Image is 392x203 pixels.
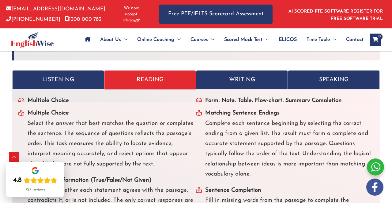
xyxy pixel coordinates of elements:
[302,29,341,50] a: Time TableMenu Toggle
[11,31,54,48] img: cropped-ew-logo
[80,29,364,50] nav: Site Navigation: Main Menu
[132,29,186,50] a: Online CoachingMenu Toggle
[201,75,283,85] p: WRITING
[208,29,214,50] span: Menu Toggle
[196,96,374,157] li: In this question type you transfer specific details from the recording into a provided outline. T...
[205,187,261,193] strong: Sentence Completion
[28,110,69,116] strong: Multiple Choice
[262,29,269,50] span: Menu Toggle
[174,29,181,50] span: Menu Toggle
[6,6,105,12] a: [EMAIL_ADDRESS][DOMAIN_NAME]
[18,108,196,169] li: Select the answer that best matches the question or completes the sentence. The sequence of quest...
[13,176,22,185] div: 4.8
[346,29,364,50] span: Contact
[285,4,386,24] aside: Header Widget 1
[123,19,140,22] img: Afterpay-Logo
[186,29,219,50] a: CoursesMenu Toggle
[25,187,45,192] div: 727 reviews
[190,29,208,50] span: Courses
[109,75,191,85] p: READING
[205,110,280,116] strong: Matching Sentence Endings
[28,177,152,183] strong: Identifying Information (True/False/Not Given)
[13,176,57,185] div: Rating: 4.8 out of 5
[159,5,273,24] a: Free PTE/IELTS Scorecard Assessment
[100,29,121,50] span: About Us
[95,29,132,50] a: About UsMenu Toggle
[307,29,330,50] span: Time Table
[219,29,274,50] a: Scored Mock TestMenu Toggle
[279,29,297,50] span: ELICOS
[6,17,60,22] a: [PHONE_NUMBER]
[121,29,127,50] span: Menu Toggle
[17,75,99,85] p: LISTENING
[274,29,302,50] a: ELICOS
[18,96,196,167] li: In this question, you will listen once to an audio recording and select the correct answer/answer...
[65,17,101,22] a: 1300 000 783
[341,29,364,50] a: Contact
[366,179,383,196] img: white-facebook.png
[119,5,144,17] span: We now accept
[370,34,381,46] a: View Shopping Cart, empty
[293,75,375,85] p: SPEAKING
[330,29,336,50] span: Menu Toggle
[28,98,69,103] strong: Multiple Choice
[288,9,383,21] a: AI SCORED PTE SOFTWARE REGISTER FOR FREE SOFTWARE TRIAL
[224,29,262,50] span: Scored Mock Test
[205,98,342,103] strong: Form, Note, Table, Flow-chart, Summary Completion
[137,29,174,50] span: Online Coaching
[196,108,374,179] li: Complete each sentence beginning by selecting the correct ending from a given list. The result mu...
